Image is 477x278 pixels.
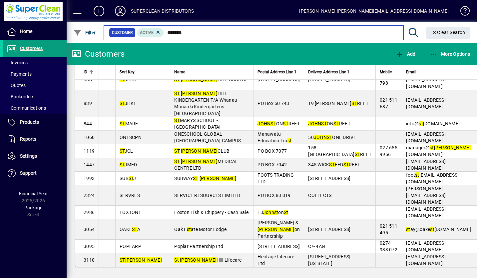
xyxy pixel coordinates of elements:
em: [PERSON_NAME] [181,77,218,82]
span: info@ [DOMAIN_NAME] [406,121,460,126]
span: JHKI [120,101,135,106]
span: MARF [120,121,138,126]
span: Settings [20,153,37,159]
em: ST [174,159,180,164]
span: MARYS SCHOOL - [GEOGRAPHIC_DATA] [174,118,221,130]
span: 50 ONE DRIVE [308,135,356,140]
em: St [174,257,179,263]
button: Add [394,48,417,60]
span: JHSC [120,77,137,82]
a: Backorders [3,91,67,102]
em: ST [174,148,180,154]
span: Hill Lifecare [174,257,241,263]
span: [STREET_ADDRESS] [257,77,300,82]
div: ID [84,68,95,76]
span: [STREET_ADDRESS] [308,227,350,232]
em: [PERSON_NAME] [125,257,162,263]
span: Invoices [7,60,28,65]
em: ST [351,101,357,106]
span: SERVICE RESOURCES LIMITED [174,193,240,198]
span: Postal Address Line 1 [257,68,296,76]
span: Sort Key [120,68,135,76]
div: Name [174,68,249,76]
span: 844 [84,121,92,126]
em: ST [132,227,137,232]
a: Quotes [3,80,67,91]
span: Name [174,68,185,76]
a: Settings [3,148,67,165]
span: 3054 [84,227,95,232]
em: [PERSON_NAME] [181,91,218,96]
span: Customers [20,46,43,51]
span: ON REET [257,121,300,126]
span: 027 655 9956 [380,145,397,157]
span: [EMAIL_ADDRESS][DOMAIN_NAME] [406,131,446,143]
span: FOOTS TRADING LTD [257,172,294,184]
span: 1993 [84,176,95,181]
em: ST [120,121,125,126]
span: 13 on [257,210,288,215]
span: 2986 [84,210,95,215]
em: ST [174,91,180,96]
em: st [187,227,191,232]
button: Filter [72,27,98,39]
a: Support [3,165,67,182]
a: Products [3,114,67,131]
em: st [415,172,419,178]
em: ST [120,162,125,167]
span: HILL SCHOOL [174,77,248,82]
em: [PERSON_NAME] [180,257,217,263]
span: manager@ [DOMAIN_NAME] [406,145,471,157]
span: 838 [84,77,92,82]
span: HILL KINDERGARTEN T/A Whanau Manaaki Kindergartens - [GEOGRAPHIC_DATA] [174,91,237,116]
em: st [287,138,292,143]
span: Add [395,51,415,57]
span: [PERSON_NAME][EMAIL_ADDRESS][DOMAIN_NAME] [406,186,446,205]
span: ay@oake [DOMAIN_NAME] [406,227,471,232]
em: st [430,227,434,232]
span: ONESCPN [120,135,142,140]
span: ID [84,68,87,76]
a: Invoices [3,57,67,68]
span: PO BOX 7042 [257,162,287,167]
span: 021 511 495 [380,223,397,235]
em: ST [174,77,180,82]
span: [EMAIL_ADDRESS][DOMAIN_NAME] [406,159,446,171]
span: JMED [120,162,137,167]
span: SERVRES [120,193,140,198]
em: [PERSON_NAME] [257,227,294,232]
span: 3110 [84,257,95,263]
em: [PERSON_NAME] [181,159,218,164]
span: [STREET_ADDRESS] [308,77,350,82]
span: [STREET_ADDRESS][US_STATE] [308,254,350,266]
span: 839 [84,101,92,106]
span: COLLECTS [308,193,331,198]
div: Mobile [380,68,398,76]
span: ONESCHOOL GLOBAL - [GEOGRAPHIC_DATA] CAMPUS [174,131,241,143]
span: C/- 4AG [308,244,325,249]
span: Home [20,29,32,34]
em: ST [329,162,335,167]
span: 158 [GEOGRAPHIC_DATA] REET [308,145,371,157]
span: PO BOX 83 019 [257,193,290,198]
em: ST [193,176,199,181]
span: 3095 [84,244,95,249]
span: 021 511 687 [380,97,397,109]
span: 1060 [84,135,95,140]
span: [EMAIL_ADDRESS][DOMAIN_NAME] [406,97,446,109]
span: More Options [430,51,470,57]
span: PO BOX 7077 [257,148,287,154]
span: Delivery Address Line 1 [308,68,349,76]
span: Email [406,68,416,76]
em: ST [129,176,134,181]
span: MEDICAL CENTRE LTD [174,159,238,171]
span: [STREET_ADDRESS] [257,244,300,249]
span: Package [24,205,42,210]
span: JCL [120,148,133,154]
em: st [419,121,423,126]
span: ON REET [308,121,350,126]
span: Heritage Lifecare Ltd [257,254,294,266]
mat-chip: Activation Status: Active [137,28,164,37]
em: ST [355,152,360,157]
span: Poplar Partnership Ltd [174,244,223,249]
